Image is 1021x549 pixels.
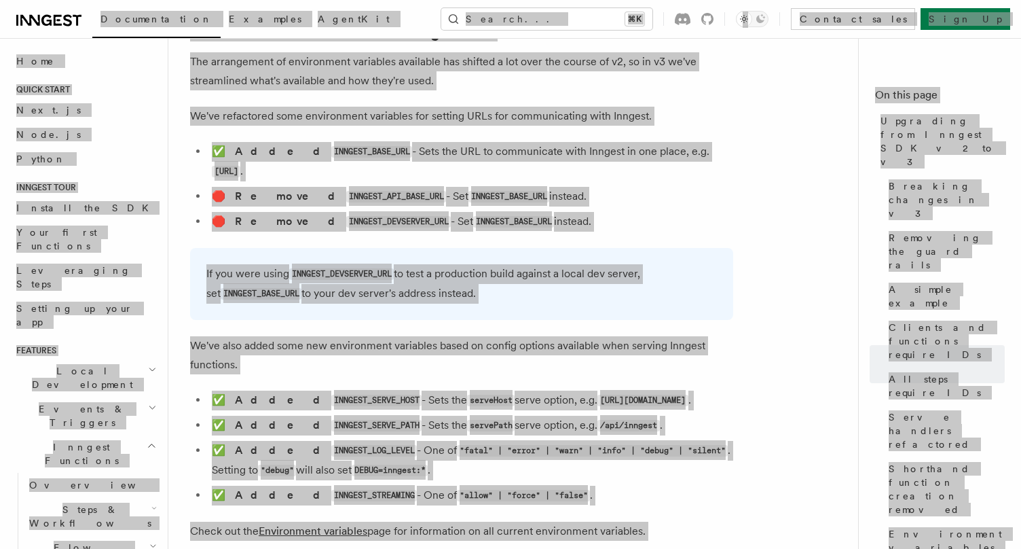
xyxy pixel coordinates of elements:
[16,303,133,327] span: Setting up your app
[310,4,398,37] a: AgentKit
[11,435,160,473] button: Inngest Functions
[16,105,81,116] span: Next.js
[331,146,412,158] code: INNGEST_BASE_URL
[331,490,417,501] code: INNGEST_STREAMING
[875,87,1005,109] h4: On this page
[212,145,412,158] strong: ✅ Added
[597,420,659,431] code: /api/inngest
[208,142,733,181] li: - Sets the URL to communicate with Inngest in one place, e.g. .
[889,283,1005,310] span: A simple example
[11,397,160,435] button: Events & Triggers
[883,457,1005,522] a: Shorthand function creation removed
[11,147,160,171] a: Python
[441,8,652,30] button: Search...⌘K
[212,190,446,202] strong: 🛑 Removed
[212,444,417,457] strong: ✅ Added
[880,114,1005,169] span: Upgrading from Inngest SDK v2 to v3
[11,182,76,193] span: Inngest tour
[212,419,422,431] strong: ✅ Added
[24,497,160,535] button: Steps & Workflows
[289,268,394,280] code: INNGEST_DEVSERVER_URL
[889,179,1005,220] span: Breaking changes in v3
[457,445,728,457] code: "fatal" | "error" | "warn" | "info" | "debug" | "silent"
[92,4,221,38] a: Documentation
[208,391,733,410] li: - Sets the serve option, e.g. .
[889,321,1005,361] span: Clients and functions require IDs
[29,480,169,491] span: Overview
[212,489,417,501] strong: ✅ Added
[467,420,515,431] code: servePath
[473,216,554,228] code: INNGEST_BASE_URL
[208,187,733,207] li: - Set instead.
[889,372,1005,400] span: All steps require IDs
[212,166,240,177] code: [URL]
[921,8,1010,30] a: Sign Up
[791,8,915,30] a: Contact sales
[346,191,446,202] code: INNGEST_API_BASE_URL
[212,215,451,228] strong: 🛑 Removed
[346,216,451,228] code: INNGEST_DEVSERVER_URL
[597,395,688,406] code: [URL][DOMAIN_NAME]
[16,54,54,68] span: Home
[625,12,644,26] kbd: ⌘K
[16,265,131,289] span: Leveraging Steps
[16,202,157,213] span: Install the SDK
[190,107,733,126] p: We've refactored some environment variables for setting URLs for communicating with Inngest.
[190,336,733,374] p: We've also added some new environment variables based on config options available when serving In...
[11,98,160,122] a: Next.js
[318,14,390,24] span: AgentKit
[208,416,733,436] li: - Sets the serve option, e.g. .
[16,154,66,164] span: Python
[352,465,428,476] code: DEBUG=inngest:*
[883,367,1005,405] a: All steps require IDs
[259,525,367,537] a: Environment variables
[875,109,1005,174] a: Upgrading from Inngest SDK v2 to v3
[11,49,160,73] a: Home
[11,84,70,95] span: Quick start
[883,174,1005,226] a: Breaking changes in v3
[889,410,1005,451] span: Serve handlers refactored
[212,393,422,406] strong: ✅ Added
[468,191,549,202] code: INNGEST_BASE_URL
[467,395,515,406] code: serveHost
[190,52,733,90] p: The arrangement of environment variables available has shifted a lot over the course of v2, so in...
[24,473,160,497] a: Overview
[331,420,422,431] code: INNGEST_SERVE_PATH
[736,11,768,27] button: Toggle dark mode
[883,226,1005,277] a: Removing the guard rails
[208,486,733,506] li: - One of .
[331,445,417,457] code: INNGEST_LOG_LEVEL
[16,129,81,140] span: Node.js
[883,405,1005,457] a: Serve handlers refactored
[883,277,1005,315] a: A simple example
[11,296,160,334] a: Setting up your app
[889,462,1005,516] span: Shorthand function creation removed
[24,503,151,530] span: Steps & Workflows
[11,220,160,258] a: Your first Functions
[889,231,1005,272] span: Removing the guard rails
[11,345,56,356] span: Features
[11,196,160,220] a: Install the SDK
[221,288,301,300] code: INNGEST_BASE_URL
[100,14,212,24] span: Documentation
[11,364,148,391] span: Local Development
[11,440,147,467] span: Inngest Functions
[258,465,296,476] code: "debug"
[190,522,733,541] p: Check out the page for information on all current environment variables.
[16,227,97,251] span: Your first Functions
[221,4,310,37] a: Examples
[229,14,301,24] span: Examples
[11,402,148,429] span: Events & Triggers
[208,212,733,232] li: - Set instead.
[11,122,160,147] a: Node.js
[331,395,422,406] code: INNGEST_SERVE_HOST
[883,315,1005,367] a: Clients and functions require IDs
[11,359,160,397] button: Local Development
[11,258,160,296] a: Leveraging Steps
[457,490,590,501] code: "allow" | "force" | "false"
[206,264,717,304] p: If you were using to test a production build against a local dev server, set to your dev server's...
[208,441,733,480] li: - One of . Setting to will also set .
